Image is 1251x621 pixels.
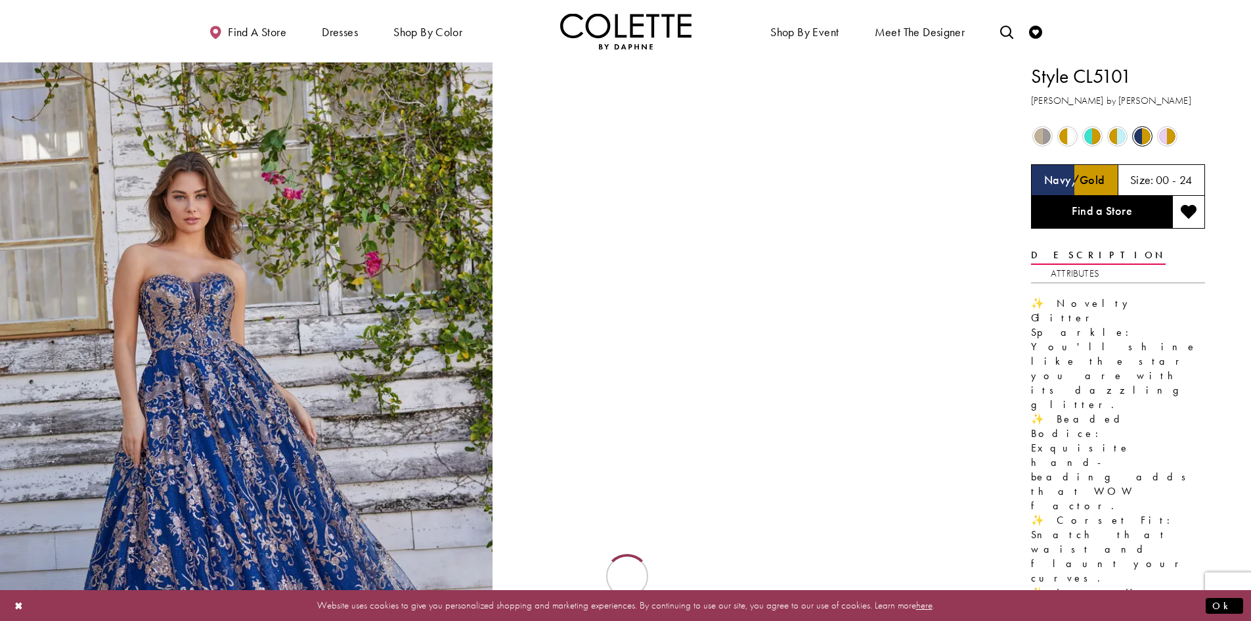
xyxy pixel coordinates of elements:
video: Style CL5101 Colette by Daphne #1 autoplay loop mute video [499,62,992,309]
h5: 00 - 24 [1156,173,1193,187]
span: Dresses [318,13,361,49]
button: Close Dialog [8,594,30,617]
a: Toggle search [997,13,1017,49]
p: Website uses cookies to give you personalized shopping and marketing experiences. By continuing t... [95,597,1156,614]
div: Navy/Gold [1131,125,1154,148]
div: Gold/Pewter [1031,125,1054,148]
div: Product color controls state depends on size chosen [1031,124,1205,149]
a: Description [1031,246,1166,265]
div: Gold/White [1056,125,1079,148]
button: Add to wishlist [1172,196,1205,229]
span: Shop By Event [767,13,842,49]
h1: Style CL5101 [1031,62,1205,90]
a: here [916,599,933,612]
span: Dresses [322,26,358,39]
div: Turquoise/Gold [1081,125,1104,148]
a: Find a store [206,13,290,49]
img: Colette by Daphne [560,13,691,49]
span: Shop by color [393,26,462,39]
div: Lilac/Gold [1156,125,1179,148]
button: Submit Dialog [1206,597,1243,614]
span: Meet the designer [875,26,965,39]
span: Shop by color [390,13,466,49]
span: Find a store [228,26,286,39]
h5: Chosen color [1044,173,1105,187]
a: Check Wishlist [1026,13,1045,49]
span: Size: [1130,172,1154,187]
a: Visit Home Page [560,13,691,49]
h3: [PERSON_NAME] by [PERSON_NAME] [1031,93,1205,108]
span: Shop By Event [770,26,839,39]
a: Meet the designer [871,13,969,49]
a: Attributes [1051,264,1099,283]
a: Find a Store [1031,196,1172,229]
div: Light Blue/Gold [1106,125,1129,148]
